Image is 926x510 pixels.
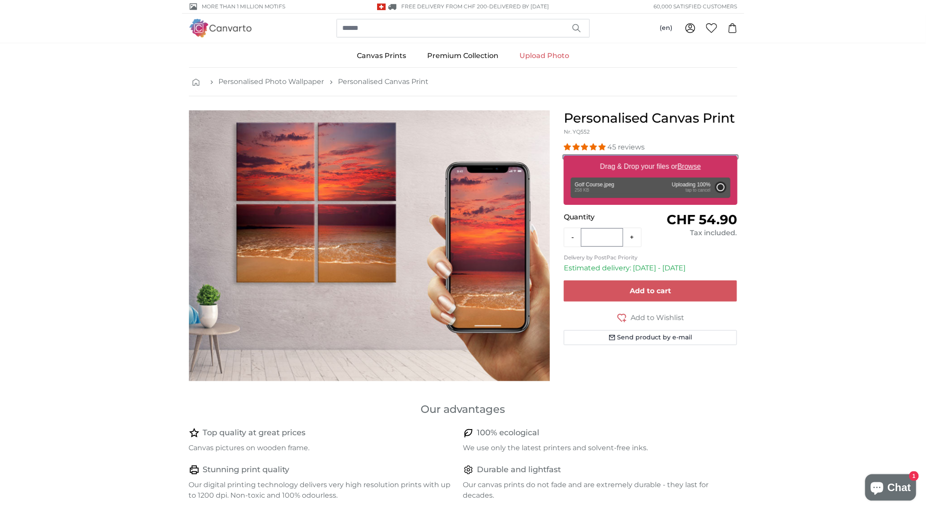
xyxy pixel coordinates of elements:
[202,3,286,11] span: More than 1 million motifs
[189,443,456,453] p: Canvas pictures on wooden frame.
[401,3,487,10] span: FREE delivery from CHF 200
[678,163,701,170] u: Browse
[509,44,580,67] a: Upload Photo
[203,464,290,476] h4: Stunning print quality
[564,229,581,246] button: -
[203,427,306,439] h4: Top quality at great prices
[463,443,730,453] p: We use only the latest printers and solvent-free inks.
[564,254,737,261] p: Delivery by PostPac Priority
[654,3,737,11] span: 60,000 satisfied customers
[463,480,730,501] p: Our canvas prints do not fade and are extremely durable - they last for decades.
[189,68,737,96] nav: breadcrumbs
[477,464,561,476] h4: Durable and lightfast
[631,313,684,323] span: Add to Wishlist
[564,330,737,345] button: Send product by e-mail
[564,110,737,126] h1: Personalised Canvas Print
[377,4,386,10] img: Switzerland
[189,480,456,501] p: Our digital printing technology delivers very high resolution prints with up to 1200 dpi. Non-tox...
[487,3,549,10] span: -
[189,110,550,381] div: 1 of 1
[564,280,737,302] button: Add to cart
[477,427,540,439] h4: 100% ecological
[564,312,737,323] button: Add to Wishlist
[489,3,549,10] span: Delivered by [DATE]
[630,287,671,295] span: Add to cart
[564,212,650,222] p: Quantity
[623,229,641,246] button: +
[650,228,737,238] div: Tax included.
[667,211,737,228] span: CHF 54.90
[189,402,737,416] h3: Our advantages
[219,76,324,87] a: Personalised Photo Wallpaper
[608,143,645,151] span: 45 reviews
[596,158,704,175] label: Drag & Drop your files or
[653,20,680,36] button: (en)
[417,44,509,67] a: Premium Collection
[346,44,417,67] a: Canvas Prints
[189,110,550,381] img: personalised-canvas-print
[564,143,608,151] span: 4.93 stars
[863,474,919,503] inbox-online-store-chat: Shopify online store chat
[189,19,252,37] img: Canvarto
[564,128,590,135] span: Nr. YQ552
[338,76,429,87] a: Personalised Canvas Print
[564,263,737,273] p: Estimated delivery: [DATE] - [DATE]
